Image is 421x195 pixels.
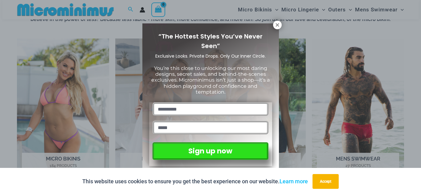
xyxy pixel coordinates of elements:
[280,178,308,185] a: Learn more
[158,32,263,50] span: “The Hottest Styles You’ve Never Seen”
[273,21,282,29] button: Close
[151,65,270,95] span: You’re this close to unlocking our most daring designs, secret sales, and behind-the-scenes exclu...
[155,53,266,59] span: Exclusive Looks. Private Drops. Only Our Inner Circle.
[82,177,308,186] p: This website uses cookies to ensure you get the best experience on our website.
[153,142,268,160] button: Sign up now
[313,174,339,189] button: Accept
